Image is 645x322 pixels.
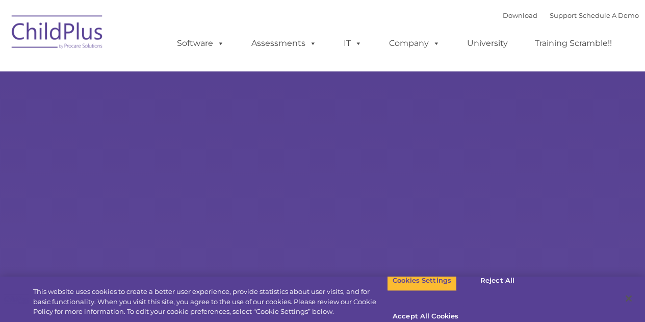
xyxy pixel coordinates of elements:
font: | [503,11,639,19]
button: Close [617,287,640,310]
a: Support [550,11,577,19]
a: Schedule A Demo [579,11,639,19]
a: Training Scramble!! [525,33,622,54]
button: Cookies Settings [387,270,457,291]
img: ChildPlus by Procare Solutions [7,8,109,59]
a: University [457,33,518,54]
a: Download [503,11,537,19]
a: IT [333,33,372,54]
a: Software [167,33,235,54]
a: Company [379,33,450,54]
button: Reject All [466,270,529,291]
a: Assessments [241,33,327,54]
div: This website uses cookies to create a better user experience, provide statistics about user visit... [33,287,387,317]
